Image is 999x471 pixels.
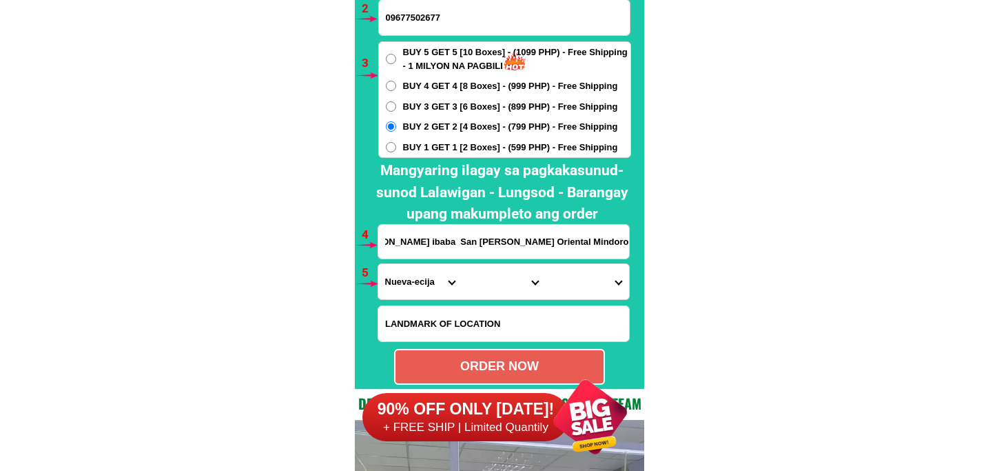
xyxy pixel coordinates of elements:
[362,54,378,72] h6: 3
[362,399,569,420] h6: 90% OFF ONLY [DATE]!
[386,121,396,132] input: BUY 2 GET 2 [4 Boxes] - (799 PHP) - Free Shipping
[403,141,618,154] span: BUY 1 GET 1 [2 Boxes] - (599 PHP) - Free Shipping
[462,264,545,299] select: Select district
[403,100,618,114] span: BUY 3 GET 3 [6 Boxes] - (899 PHP) - Free Shipping
[378,264,462,299] select: Select province
[362,264,378,282] h6: 5
[386,54,396,64] input: BUY 5 GET 5 [10 Boxes] - (1099 PHP) - Free Shipping - 1 MILYON NA PAGBILI
[403,79,618,93] span: BUY 4 GET 4 [8 Boxes] - (999 PHP) - Free Shipping
[355,393,644,414] h2: Dedicated and professional consulting team
[403,46,630,72] span: BUY 5 GET 5 [10 Boxes] - (1099 PHP) - Free Shipping - 1 MILYON NA PAGBILI
[367,160,638,226] h2: Mangyaring ilagay sa pagkakasunud-sunod Lalawigan - Lungsod - Barangay upang makumpleto ang order
[386,101,396,112] input: BUY 3 GET 3 [6 Boxes] - (899 PHP) - Free Shipping
[395,357,604,376] div: ORDER NOW
[362,420,569,435] h6: + FREE SHIP | Limited Quantily
[362,226,378,244] h6: 4
[386,142,396,152] input: BUY 1 GET 1 [2 Boxes] - (599 PHP) - Free Shipping
[403,120,618,134] span: BUY 2 GET 2 [4 Boxes] - (799 PHP) - Free Shipping
[378,225,629,259] input: Input address
[386,81,396,91] input: BUY 4 GET 4 [8 Boxes] - (999 PHP) - Free Shipping
[378,306,629,341] input: Input LANDMARKOFLOCATION
[545,264,628,299] select: Select commune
